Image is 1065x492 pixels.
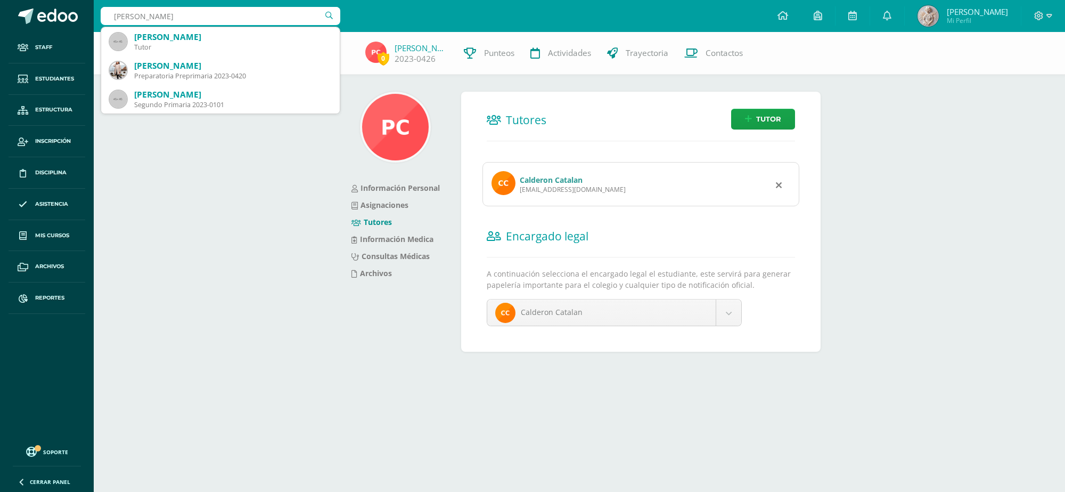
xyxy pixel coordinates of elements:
span: Tutor [756,109,781,129]
a: Archivos [351,268,392,278]
a: Punteos [456,32,522,75]
div: Remover [776,178,782,191]
a: Asignaciones [351,200,408,210]
span: 0 [378,52,389,65]
a: Actividades [522,32,599,75]
a: Trayectoria [599,32,676,75]
span: Inscripción [35,137,71,146]
img: 45x45 [110,33,127,50]
span: Soporte [43,448,68,456]
p: A continuación selecciona el encargado legal el estudiante, este servirá para generar papelería i... [487,268,795,291]
a: Contactos [676,32,751,75]
div: [PERSON_NAME] [134,60,331,71]
span: Punteos [484,47,514,59]
img: f47e5853a25d5f512fdb016acb8a3e87.png [110,62,127,79]
span: Reportes [35,294,64,302]
span: Trayectoria [626,47,668,59]
span: Estudiantes [35,75,74,83]
span: Mi Perfil [947,16,1008,25]
a: Inscripción [9,126,85,157]
a: Información Personal [351,183,440,193]
a: Soporte [13,444,81,458]
div: Segundo Primaria 2023-0101 [134,100,331,109]
span: Calderon Catalan [521,307,583,317]
a: Calderon Catalan [487,300,742,326]
span: Asistencia [35,200,68,208]
a: Tutor [731,109,795,130]
a: Mis cursos [9,220,85,252]
div: [PERSON_NAME] [134,31,331,43]
span: Disciplina [35,168,67,177]
a: Consultas Médicas [351,251,430,261]
span: Encargado legal [506,229,588,244]
img: 1a7cbac57f94edb6c88ed1cb4fafb6c4.png [365,42,387,63]
span: Actividades [548,47,591,59]
img: profile image [491,171,515,195]
span: Estructura [35,106,72,114]
a: Estructura [9,95,85,126]
span: Mis cursos [35,231,69,240]
a: Tutores [351,217,392,227]
img: b18ccc3ade75a700dd95872c8d68ddc0.png [362,94,429,160]
span: Cerrar panel [30,478,70,486]
a: [PERSON_NAME] [395,43,448,53]
div: [EMAIL_ADDRESS][DOMAIN_NAME] [520,185,626,194]
span: Archivos [35,262,64,271]
a: Archivos [9,251,85,283]
span: Tutores [506,112,546,127]
a: Disciplina [9,157,85,189]
a: Estudiantes [9,63,85,95]
img: 0721312b14301b3cebe5de6252ad211a.png [917,5,939,27]
a: Información Medica [351,234,433,244]
a: Staff [9,32,85,63]
img: 45x45 [110,91,127,108]
span: Contactos [706,47,743,59]
a: 2023-0426 [395,53,436,64]
img: ef2aba80430c20c3e67c1c61bf998a21.png [495,303,515,323]
div: Preparatoria Preprimaria 2023-0420 [134,71,331,80]
span: Staff [35,43,52,52]
span: [PERSON_NAME] [947,6,1008,17]
div: [PERSON_NAME] [134,89,331,100]
a: Reportes [9,283,85,314]
a: Asistencia [9,189,85,220]
input: Busca un usuario... [101,7,340,25]
div: Tutor [134,43,331,52]
a: Calderon Catalan [520,175,583,185]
